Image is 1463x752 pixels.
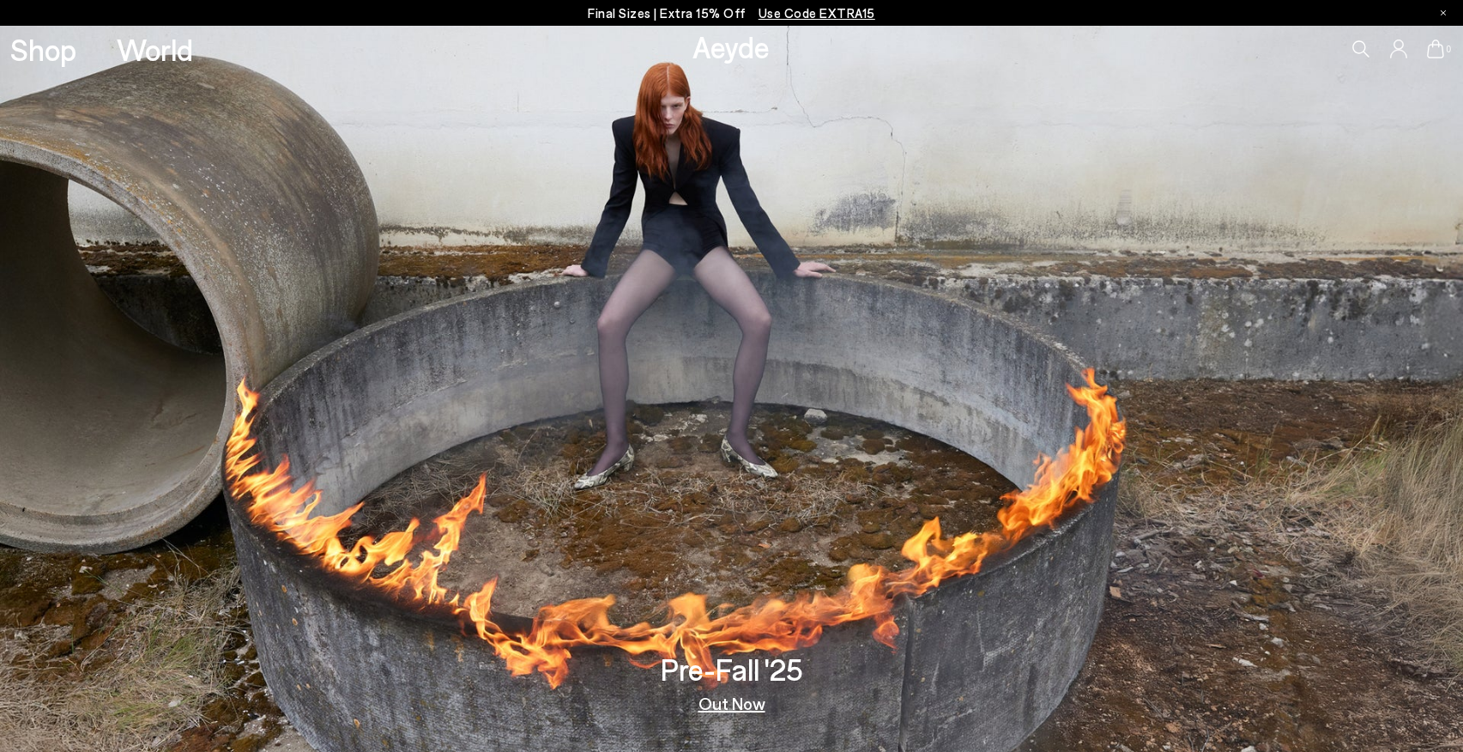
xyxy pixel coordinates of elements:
[1444,45,1453,54] span: 0
[1427,39,1444,58] a: 0
[117,34,193,64] a: World
[759,5,875,21] span: Navigate to /collections/ss25-final-sizes
[588,3,875,24] p: Final Sizes | Extra 15% Off
[692,28,770,64] a: Aeyde
[661,654,803,684] h3: Pre-Fall '25
[698,694,765,712] a: Out Now
[10,34,76,64] a: Shop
